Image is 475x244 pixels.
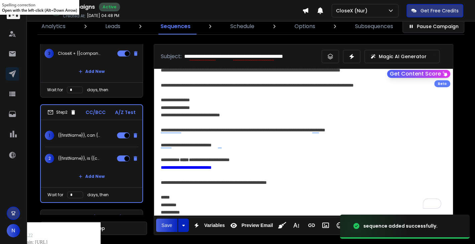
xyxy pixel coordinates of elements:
[87,192,109,198] p: days, then
[230,22,254,30] p: Schedule
[105,22,120,30] p: Leads
[363,223,438,229] div: sequence added successfully.
[101,18,124,34] a: Leads
[294,22,315,30] p: Options
[87,87,108,93] p: days, then
[86,109,106,116] p: CC/BCC
[11,11,16,16] img: logo_orange.svg
[240,223,274,228] span: Preview Email
[40,104,143,203] li: Step2CC/BCCA/Z Test1{{firstName}}, can {{companyName}} in handle 5–10 more clients?2{{firstName}}...
[58,133,101,138] p: {{firstName}}, can {{companyName}} in handle 5–10 more clients?
[19,11,33,16] div: v 4.0.22
[115,109,136,116] p: A/Z Test
[290,219,303,232] button: More Text
[45,131,54,140] span: 1
[41,22,66,30] p: Analytics
[58,156,101,161] p: {{firstName}}, is {{companyName}} ready to scale?
[17,17,47,23] div: Domain: [URL]
[37,18,70,34] a: Analytics
[7,224,20,237] button: N
[154,69,453,215] div: To enrich screen reader interactions, please activate Accessibility in Grammarly extension settings
[45,154,54,163] span: 2
[115,214,136,221] p: A/Z Test
[87,13,119,18] p: [DATE] 04:48 PM
[379,53,427,60] p: Magic AI Generator
[47,192,63,198] p: Wait for
[387,70,450,78] button: Get Content Score
[434,80,450,87] div: Beta
[276,219,288,232] button: Clean HTML
[364,50,440,63] button: Magic AI Generator
[333,219,346,232] button: Emoticons
[73,65,110,78] button: Add New
[47,87,63,93] p: Wait for
[18,39,23,44] img: tab_domain_overview_orange.svg
[406,4,463,17] button: Get Free Credits
[190,219,226,232] button: Variables
[305,219,318,232] button: Insert Link (Ctrl+K)
[47,214,76,220] div: Step 3
[73,170,110,183] button: Add New
[227,219,274,232] button: Preview Email
[336,7,370,14] p: CloseX (Nur)
[156,18,195,34] a: Sequences
[226,18,258,34] a: Schedule
[67,39,72,44] img: tab_keywords_by_traffic_grey.svg
[47,109,76,115] div: Step 2
[355,22,393,30] p: Subsequences
[74,39,113,44] div: Keywords by Traffic
[351,18,397,34] a: Subsequences
[421,7,459,14] p: Get Free Credits
[11,17,16,23] img: website_grey.svg
[25,39,60,44] div: Domain Overview
[44,49,54,58] span: 3
[58,51,101,56] p: CloseX + {{companyName}} = more clients
[63,13,86,19] p: Created At:
[86,214,106,221] p: CC/BCC
[290,18,319,34] a: Options
[99,3,120,11] div: Active
[203,223,226,228] span: Variables
[40,222,147,235] button: Add Step
[161,52,182,60] p: Subject:
[156,219,177,232] button: Save
[319,219,332,232] button: Insert Image (Ctrl+P)
[160,22,191,30] p: Sequences
[402,20,464,33] button: Pause Campaign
